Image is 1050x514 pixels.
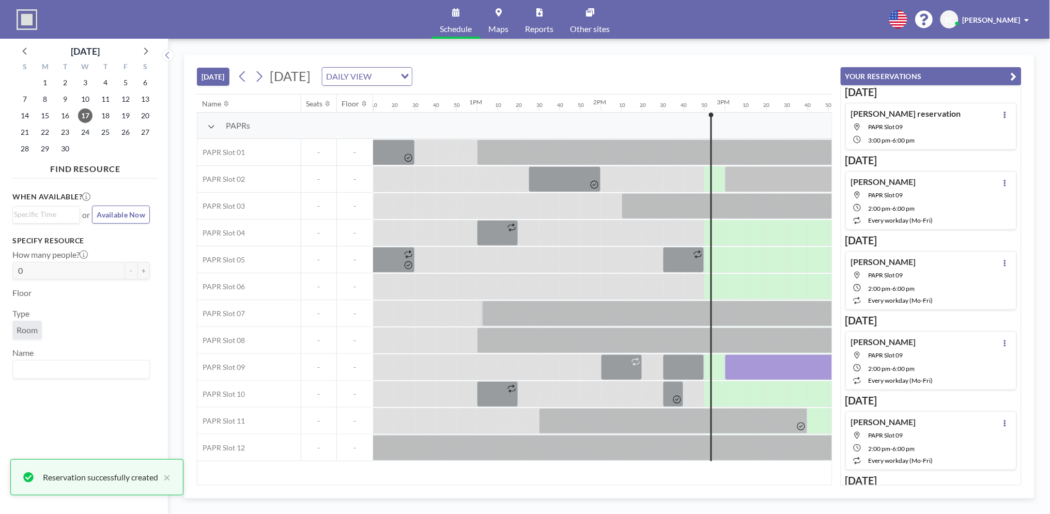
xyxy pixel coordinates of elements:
[35,61,55,74] div: M
[158,471,171,484] button: close
[71,44,100,58] div: [DATE]
[137,262,150,279] button: +
[138,75,153,90] span: Saturday, September 6, 2025
[660,102,667,108] div: 30
[226,120,250,131] span: PAPRs
[826,102,832,108] div: 50
[845,86,1017,99] h3: [DATE]
[58,75,72,90] span: Tuesday, September 2, 2025
[135,61,156,74] div: S
[337,255,373,264] span: -
[197,68,229,86] button: [DATE]
[489,25,509,33] span: Maps
[869,445,891,453] span: 2:00 PM
[845,234,1017,247] h3: [DATE]
[893,365,915,372] span: 6:00 PM
[197,201,245,211] span: PAPR Slot 03
[13,361,149,378] div: Search for option
[375,70,395,83] input: Search for option
[869,431,903,439] span: PAPR Slot 09
[43,471,158,484] div: Reservation successfully created
[197,363,245,372] span: PAPR Slot 09
[98,108,113,123] span: Thursday, September 18, 2025
[38,125,52,139] span: Monday, September 22, 2025
[869,123,903,131] span: PAPR Slot 09
[454,102,460,108] div: 50
[869,365,891,372] span: 2:00 PM
[945,15,954,24] span: SC
[893,136,915,144] span: 6:00 PM
[118,125,133,139] span: Friday, September 26, 2025
[371,102,377,108] div: 10
[337,175,373,184] span: -
[869,205,891,212] span: 2:00 PM
[851,337,916,347] h4: [PERSON_NAME]
[495,102,501,108] div: 10
[58,108,72,123] span: Tuesday, September 16, 2025
[893,285,915,292] span: 6:00 PM
[197,390,245,399] span: PAPR Slot 10
[301,255,336,264] span: -
[851,417,916,427] h4: [PERSON_NAME]
[845,394,1017,407] h3: [DATE]
[337,228,373,238] span: -
[301,201,336,211] span: -
[98,125,113,139] span: Thursday, September 25, 2025
[12,160,158,174] h4: FIND RESOURCE
[301,148,336,157] span: -
[17,9,37,30] img: organization-logo
[893,205,915,212] span: 6:00 PM
[58,142,72,156] span: Tuesday, September 30, 2025
[516,102,522,108] div: 20
[322,68,412,85] div: Search for option
[891,365,893,372] span: -
[301,228,336,238] span: -
[58,125,72,139] span: Tuesday, September 23, 2025
[570,25,610,33] span: Other sites
[197,416,245,426] span: PAPR Slot 11
[92,206,150,224] button: Available Now
[337,148,373,157] span: -
[851,177,916,187] h4: [PERSON_NAME]
[640,102,646,108] div: 20
[118,92,133,106] span: Friday, September 12, 2025
[115,61,135,74] div: F
[342,99,360,108] div: Floor
[138,92,153,106] span: Saturday, September 13, 2025
[337,390,373,399] span: -
[306,99,323,108] div: Seats
[702,102,708,108] div: 50
[557,102,563,108] div: 40
[869,457,933,464] span: every workday (Mo-Fri)
[893,445,915,453] span: 6:00 PM
[18,125,32,139] span: Sunday, September 21, 2025
[845,154,1017,167] h3: [DATE]
[337,416,373,426] span: -
[38,108,52,123] span: Monday, September 15, 2025
[197,443,245,453] span: PAPR Slot 12
[17,325,38,335] span: Room
[95,61,115,74] div: T
[440,25,472,33] span: Schedule
[14,209,74,220] input: Search for option
[851,108,961,119] h4: [PERSON_NAME] reservation
[15,61,35,74] div: S
[38,142,52,156] span: Monday, September 29, 2025
[98,92,113,106] span: Thursday, September 11, 2025
[301,309,336,318] span: -
[118,75,133,90] span: Friday, September 5, 2025
[82,210,90,220] span: or
[301,282,336,291] span: -
[301,175,336,184] span: -
[55,61,75,74] div: T
[337,282,373,291] span: -
[197,228,245,238] span: PAPR Slot 04
[325,70,374,83] span: DAILY VIEW
[869,377,933,384] span: every workday (Mo-Fri)
[891,285,893,292] span: -
[270,68,311,84] span: [DATE]
[869,191,903,199] span: PAPR Slot 09
[12,236,150,245] h3: Specify resource
[125,262,137,279] button: -
[13,207,80,222] div: Search for option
